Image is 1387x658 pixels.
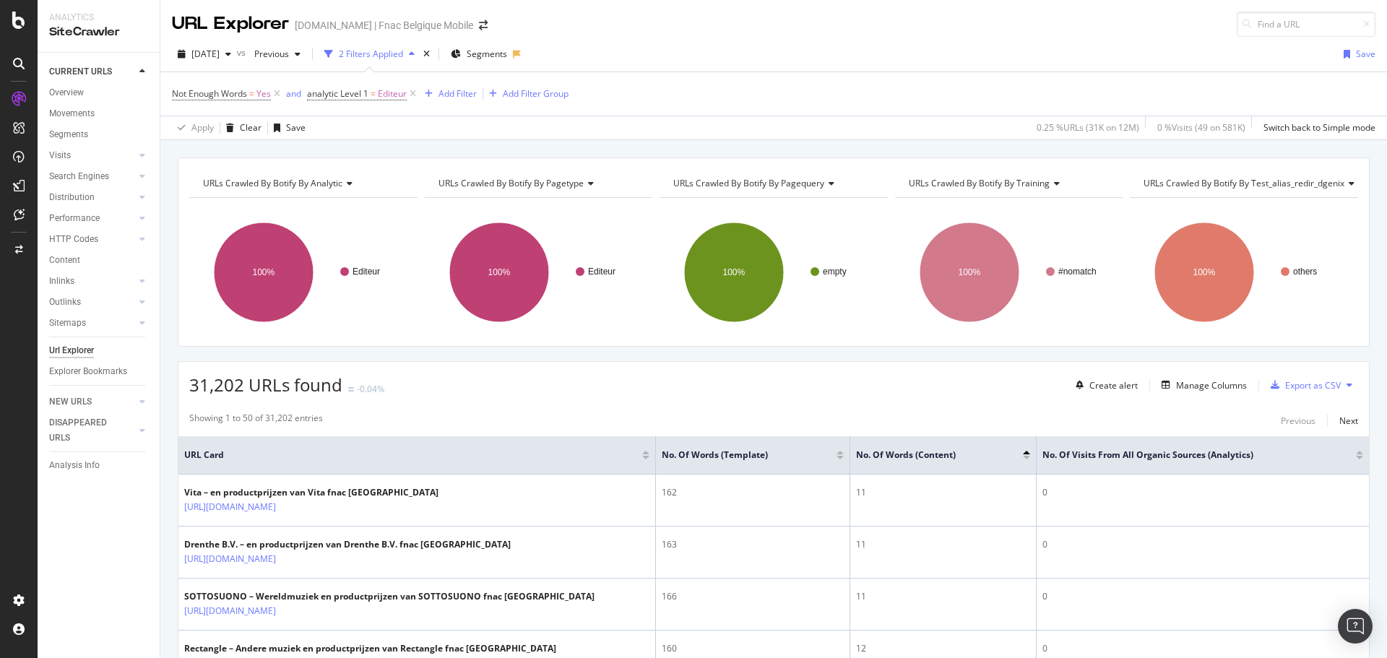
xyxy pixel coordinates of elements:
[660,209,885,335] div: A chart.
[1157,121,1245,134] div: 0 % Visits ( 49 on 581K )
[172,43,237,66] button: [DATE]
[588,267,615,277] text: Editeur
[1263,121,1375,134] div: Switch back to Simple mode
[895,209,1120,335] div: A chart.
[49,169,109,184] div: Search Engines
[1281,415,1315,427] div: Previous
[662,642,844,655] div: 160
[49,458,100,473] div: Analysis Info
[1130,209,1355,335] svg: A chart.
[1176,379,1247,391] div: Manage Columns
[438,87,477,100] div: Add Filter
[436,172,640,195] h4: URLs Crawled By Botify By pagetype
[49,85,150,100] a: Overview
[237,46,249,59] span: vs
[49,343,94,358] div: Url Explorer
[49,343,150,358] a: Url Explorer
[203,177,342,189] span: URLs Crawled By Botify By analytic
[425,209,650,335] div: A chart.
[49,364,127,379] div: Explorer Bookmarks
[184,449,639,462] span: URL Card
[1058,267,1097,277] text: #nomatch
[1339,415,1358,427] div: Next
[1144,177,1344,189] span: URLs Crawled By Botify By test_alias_redir_dgenix
[49,415,135,446] a: DISAPPEARED URLS
[319,43,420,66] button: 2 Filters Applied
[1042,486,1363,499] div: 0
[673,177,824,189] span: URLs Crawled By Botify By pagequery
[49,253,150,268] a: Content
[249,43,306,66] button: Previous
[371,87,376,100] span: =
[1193,267,1216,277] text: 100%
[856,449,1001,462] span: No. of Words (Content)
[856,486,1030,499] div: 11
[191,48,220,60] span: 2025 Sep. 5th
[1265,373,1341,397] button: Export as CSV
[268,116,306,139] button: Save
[49,211,135,226] a: Performance
[49,364,150,379] a: Explorer Bookmarks
[307,87,368,100] span: analytic Level 1
[184,552,276,566] a: [URL][DOMAIN_NAME]
[1089,379,1138,391] div: Create alert
[253,267,275,277] text: 100%
[172,87,247,100] span: Not Enough Words
[467,48,507,60] span: Segments
[1293,267,1317,277] text: others
[419,85,477,103] button: Add Filter
[662,449,816,462] span: No. of Words (Template)
[49,127,88,142] div: Segments
[49,232,98,247] div: HTTP Codes
[445,43,513,66] button: Segments
[662,538,844,551] div: 163
[662,486,844,499] div: 162
[49,232,135,247] a: HTTP Codes
[1285,379,1341,391] div: Export as CSV
[49,295,135,310] a: Outlinks
[189,412,323,429] div: Showing 1 to 50 of 31,202 entries
[49,169,135,184] a: Search Engines
[172,12,289,36] div: URL Explorer
[378,84,407,104] span: Editeur
[49,64,112,79] div: CURRENT URLS
[49,316,86,331] div: Sitemaps
[49,274,135,289] a: Inlinks
[503,87,569,100] div: Add Filter Group
[184,486,438,499] div: Vita – en productprijzen van Vita fnac [GEOGRAPHIC_DATA]
[670,172,875,195] h4: URLs Crawled By Botify By pagequery
[49,394,135,410] a: NEW URLS
[200,172,405,195] h4: URLs Crawled By Botify By analytic
[1281,412,1315,429] button: Previous
[189,209,415,335] svg: A chart.
[49,274,74,289] div: Inlinks
[856,538,1030,551] div: 11
[184,538,511,551] div: Drenthe B.V. – en productprijzen van Drenthe B.V. fnac [GEOGRAPHIC_DATA]
[191,121,214,134] div: Apply
[1042,538,1363,551] div: 0
[1338,609,1373,644] div: Open Intercom Messenger
[823,267,847,277] text: empty
[49,295,81,310] div: Outlinks
[256,84,271,104] span: Yes
[184,500,276,514] a: [URL][DOMAIN_NAME]
[723,267,746,277] text: 100%
[189,373,342,397] span: 31,202 URLs found
[483,85,569,103] button: Add Filter Group
[662,590,844,603] div: 166
[1042,642,1363,655] div: 0
[1037,121,1139,134] div: 0.25 % URLs ( 31K on 12M )
[49,12,148,24] div: Analytics
[184,642,556,655] div: Rectangle – Andere muziek en productprijzen van Rectangle fnac [GEOGRAPHIC_DATA]
[286,87,301,100] div: and
[856,590,1030,603] div: 11
[49,253,80,268] div: Content
[49,190,95,205] div: Distribution
[420,47,433,61] div: times
[1070,373,1138,397] button: Create alert
[1141,172,1366,195] h4: URLs Crawled By Botify By test_alias_redir_dgenix
[1338,43,1375,66] button: Save
[49,24,148,40] div: SiteCrawler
